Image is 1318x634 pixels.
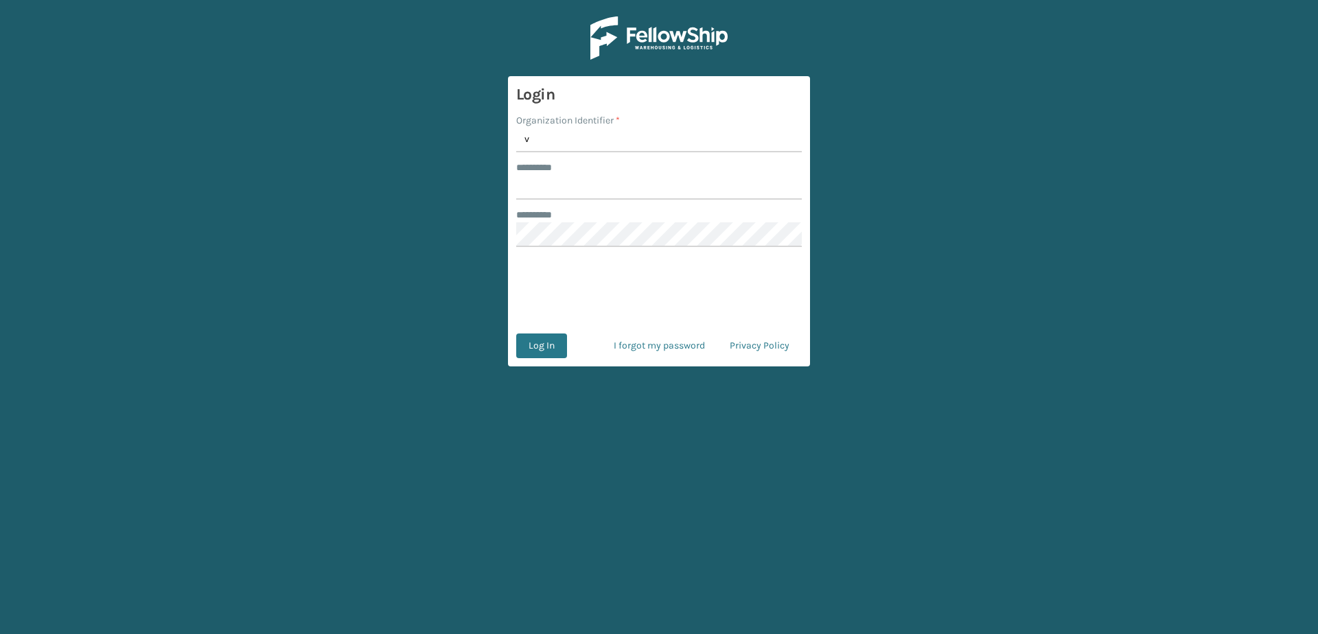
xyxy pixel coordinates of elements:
[516,113,620,128] label: Organization Identifier
[516,84,802,105] h3: Login
[590,16,728,60] img: Logo
[516,333,567,358] button: Log In
[601,333,717,358] a: I forgot my password
[717,333,802,358] a: Privacy Policy
[555,263,763,317] iframe: reCAPTCHA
